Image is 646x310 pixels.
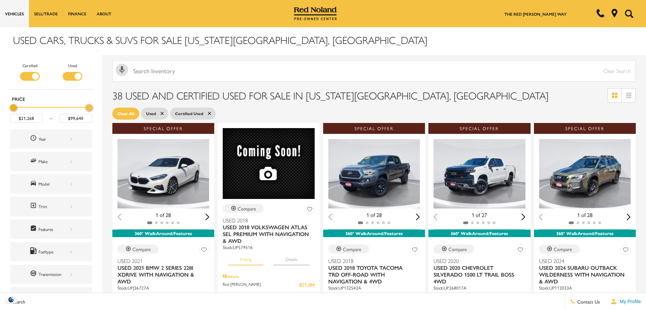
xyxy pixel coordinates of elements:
[539,258,631,285] a: Used 2024Used 2024 Subaru Outback Wilderness With Navigation & AWD
[534,123,636,134] div: Special Offer
[30,202,38,211] span: Trim
[343,246,361,252] div: Compare
[328,258,415,264] span: Used 2018
[132,246,151,252] div: Compare
[117,139,210,208] div: 1 / 2
[439,291,474,306] button: pricing tab
[205,214,209,220] div: Next slide
[428,230,530,237] div: 360° WalkAround/Features
[504,11,567,17] a: The Red [PERSON_NAME] Way
[10,102,92,123] div: Price
[539,139,632,208] img: 2024 Subaru Outback Wilderness 1
[30,135,38,143] span: Year
[328,285,420,291] div: Stock : UP132542A
[299,281,315,288] span: $21,384
[38,135,73,143] div: Year
[10,265,92,284] div: TransmissionTransmission
[328,139,421,208] img: 2018 Toyota Tacoma TRD Off-Road 1
[333,291,369,306] button: pricing tab
[328,139,421,208] div: 1 / 2
[223,217,309,224] span: Used 2018
[168,291,204,306] button: details tab
[328,245,369,253] button: Compare Vehicle
[112,123,214,134] div: Special Offer
[117,264,204,285] span: Used 2021 BMW 2 Series 228i xDrive With Navigation & AWD
[10,174,92,193] div: ModelModel
[117,285,209,291] div: Stock : UPJ36727A
[10,287,92,306] div: MileageMileage
[117,258,209,285] a: Used 2021Used 2021 BMW 2 Series 228i xDrive With Navigation & AWD
[146,109,156,118] span: Used
[223,204,264,213] button: Compare Vehicle
[10,197,92,216] div: TrimTrim
[273,250,310,265] button: details tab
[328,258,420,285] a: Used 2018Used 2018 Toyota Tacoma TRD Off-Road With Navigation & 4WD
[515,245,525,257] button: Save Vehicle
[294,9,337,16] a: Red Noland Pre-Owned
[434,245,474,253] button: Compare Vehicle
[328,211,420,219] div: 1 of 28
[38,270,73,278] div: Transmission
[554,246,572,252] div: Compare
[539,264,626,285] span: Used 2024 Subaru Outback Wilderness With Navigation & AWD
[30,225,38,234] span: Features
[379,291,415,306] button: details tab
[223,224,309,244] span: Used 2018 Volkswagen Atlas SEL Premium With Navigation & AWD
[199,245,209,257] button: Save Vehicle
[223,273,314,279] div: Pricing Details - Used 2018 Volkswagen Atlas SEL Premium With Navigation & AWD
[434,264,520,285] span: Used 2020 Chevrolet Silverado 1500 LT Trail Boss 4WD
[117,245,158,253] button: Compare Vehicle
[117,109,134,118] span: Clear All
[434,258,525,285] a: Used 2020Used 2020 Chevrolet Silverado 1500 LT Trail Boss 4WD
[223,281,299,288] span: Red [PERSON_NAME]
[59,114,92,123] input: Maximum
[10,129,92,149] div: YearYear
[123,291,158,306] button: pricing tab
[223,217,314,244] a: Used 2018Used 2018 Volkswagen Atlas SEL Premium With Navigation & AWD
[38,226,73,233] div: Features
[30,180,38,188] span: Model
[223,128,314,199] img: 2018 Volkswagen Atlas SEL Premium
[117,139,210,208] img: 2021 BMW 2 Series 228i xDrive 1
[38,203,73,210] div: Trim
[521,214,525,220] div: Next slide
[620,245,631,257] button: Save Vehicle
[434,139,526,208] img: 2020 Chevrolet Silverado 1500 LT Trail Boss 1
[428,123,530,134] div: Special Offer
[434,211,525,219] div: 1 of 27
[539,211,631,219] div: 1 of 28
[117,211,209,219] div: 1 of 28
[85,104,92,111] div: Maximum Price
[323,123,425,134] div: Special Offer
[627,214,631,220] div: Next slide
[544,291,579,306] button: pricing tab
[328,264,415,285] span: Used 2018 Toyota Tacoma TRD Off-Road With Navigation & 4WD
[223,281,314,288] a: Red [PERSON_NAME] $21,384
[175,109,203,118] span: Certified Used
[410,245,420,257] button: Save Vehicle
[68,62,77,69] label: Used
[10,152,92,171] div: MakeMake
[9,62,94,89] div: Filter by Vehicle Type
[589,291,626,306] button: details tab
[38,248,73,255] div: Fueltype
[617,299,641,304] span: My Profile
[539,139,632,208] div: 1 / 2
[116,64,128,76] svg: Click to toggle on voice search
[12,96,90,102] h5: Price
[10,242,92,261] div: FueltypeFueltype
[112,230,214,237] div: 360° WalkAround/Features
[576,298,600,305] span: Contact Us
[484,291,520,306] button: details tab
[228,250,263,265] button: pricing tab
[10,104,17,111] div: Minimum Price
[117,258,204,264] span: Used 2021
[622,0,636,27] button: Open the search field
[30,292,38,301] span: Mileage
[38,158,73,165] div: Make
[323,230,425,237] div: 360° WalkAround/Features
[112,60,636,81] input: Search Inventory
[38,180,73,188] div: Model
[3,296,19,303] img: Opt-Out Icon
[539,245,580,253] button: Compare Vehicle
